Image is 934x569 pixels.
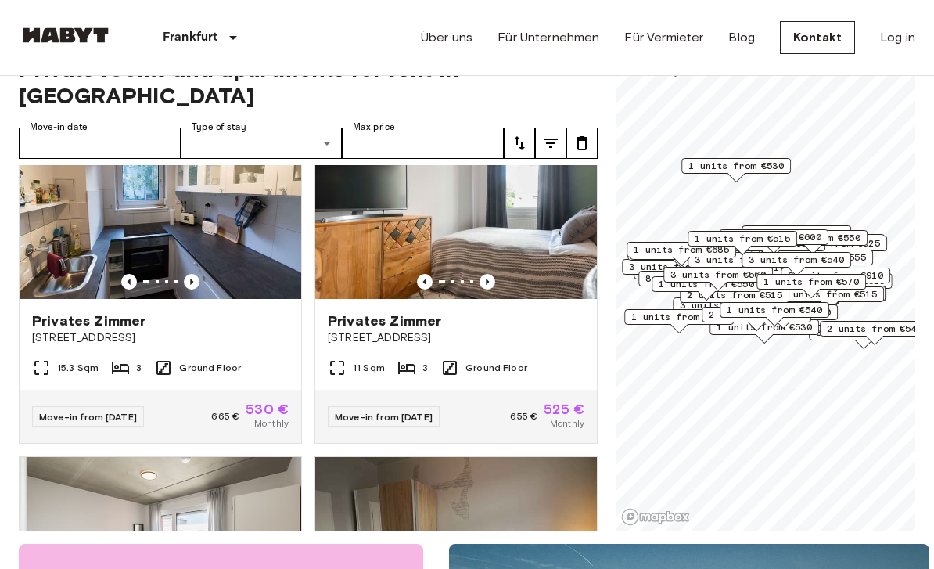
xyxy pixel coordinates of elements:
[32,312,145,330] span: Privates Zimmer
[634,243,729,257] span: 1 units from €685
[820,321,929,345] div: Map marker
[742,225,851,250] div: Map marker
[771,250,866,265] span: 2 units from €555
[32,330,289,346] span: [STREET_ADDRESS]
[550,416,584,430] span: Monthly
[535,128,566,159] button: tune
[328,312,441,330] span: Privates Zimmer
[785,236,880,250] span: 4 units from €525
[631,310,727,324] span: 1 units from €470
[670,268,766,282] span: 3 units from €560
[421,28,472,47] a: Über uns
[163,28,217,47] p: Frankfurt
[720,302,829,326] div: Map marker
[749,253,844,267] span: 3 units from €540
[417,274,433,290] button: Previous image
[788,268,883,283] span: 9 units from €910
[627,242,736,266] div: Map marker
[136,361,142,375] span: 3
[709,319,819,344] div: Map marker
[778,273,893,297] div: Map marker
[314,110,598,444] a: Marketing picture of unit DE-04-013-002-01HFPrevious imagePrevious imagePrivates Zimmer[STREET_AD...
[726,230,821,244] span: 2 units from €600
[353,361,385,375] span: 11 Sqm
[335,411,433,423] span: Move-in from [DATE]
[719,229,828,254] div: Map marker
[827,322,922,336] span: 2 units from €540
[480,274,495,290] button: Previous image
[211,409,239,423] span: 665 €
[756,274,866,298] div: Map marker
[688,231,797,255] div: Map marker
[765,231,860,245] span: 2 units from €550
[192,121,246,134] label: Type of stay
[179,361,241,375] span: Ground Floor
[510,409,537,423] span: 655 €
[184,274,199,290] button: Previous image
[652,276,761,301] div: Map marker
[30,121,88,134] label: Move-in date
[622,259,731,283] div: Map marker
[504,128,535,159] button: tune
[57,361,99,375] span: 15.3 Sqm
[727,303,822,317] span: 1 units from €540
[422,361,428,375] span: 3
[19,110,302,444] a: Marketing picture of unit DE-04-014-001-01HFPrevious imagePrevious imagePrivates Zimmer[STREET_AD...
[695,232,790,246] span: 1 units from €515
[246,402,289,416] span: 530 €
[465,361,527,375] span: Ground Floor
[780,21,855,54] a: Kontakt
[19,56,598,109] span: Private rooms and apartments for rent in [GEOGRAPHIC_DATA]
[353,121,395,134] label: Max price
[624,309,734,333] div: Map marker
[621,508,690,526] a: Mapbox logo
[20,111,301,299] img: Marketing picture of unit DE-04-014-001-01HF
[681,158,791,182] div: Map marker
[763,275,859,289] span: 1 units from €570
[645,272,741,286] span: 8 units from €515
[709,308,804,322] span: 2 units from €550
[663,267,773,291] div: Map marker
[498,28,599,47] a: Für Unternehmen
[19,27,113,43] img: Habyt
[19,128,181,159] input: Choose date
[254,416,289,430] span: Monthly
[702,307,811,331] div: Map marker
[39,411,137,423] span: Move-in from [DATE]
[328,330,584,346] span: [STREET_ADDRESS]
[315,111,597,299] img: Marketing picture of unit DE-04-013-002-01HF
[781,287,877,301] span: 2 units from €515
[638,271,748,295] div: Map marker
[728,28,755,47] a: Blog
[544,402,584,416] span: 525 €
[735,305,831,319] span: 1 units from €540
[688,159,784,173] span: 1 units from €530
[880,28,915,47] a: Log in
[566,128,598,159] button: tune
[774,286,884,311] div: Map marker
[742,252,851,276] div: Map marker
[624,28,703,47] a: Für Vermieter
[659,277,754,291] span: 1 units from €550
[749,226,844,240] span: 2 units from €550
[121,274,137,290] button: Previous image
